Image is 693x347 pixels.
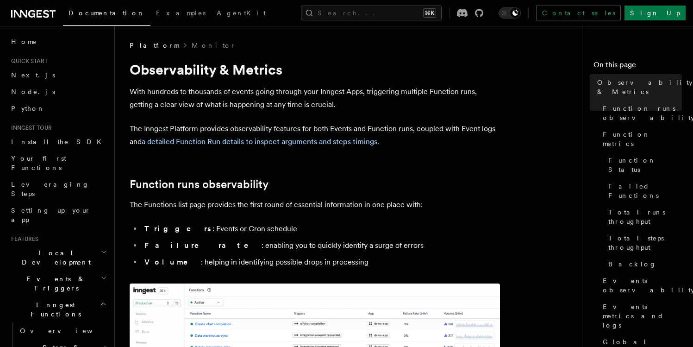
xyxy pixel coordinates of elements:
[7,83,109,100] a: Node.js
[144,241,262,250] strong: Failure rate
[142,137,377,146] a: a detailed Function Run details to inspect arguments and steps timings
[7,245,109,271] button: Local Development
[605,178,682,204] a: Failed Functions
[211,3,271,25] a: AgentKit
[11,207,91,223] span: Setting up your app
[11,155,66,171] span: Your first Functions
[130,122,500,148] p: The Inngest Platform provides observability features for both Events and Function runs, coupled w...
[7,176,109,202] a: Leveraging Steps
[69,9,145,17] span: Documentation
[605,152,682,178] a: Function Status
[7,124,52,132] span: Inngest tour
[7,235,38,243] span: Features
[192,41,236,50] a: Monitor
[7,297,109,322] button: Inngest Functions
[7,248,101,267] span: Local Development
[301,6,442,20] button: Search...⌘K
[11,181,89,197] span: Leveraging Steps
[599,126,682,152] a: Function metrics
[142,239,500,252] li: : enabling you to quickly identify a surge of errors
[130,198,500,211] p: The Functions list page provides the first round of essential information in one place with:
[423,8,436,18] kbd: ⌘K
[7,150,109,176] a: Your first Functions
[599,100,682,126] a: Function runs observability
[599,298,682,334] a: Events metrics and logs
[11,88,55,95] span: Node.js
[7,271,109,297] button: Events & Triggers
[7,57,48,65] span: Quick start
[11,37,37,46] span: Home
[11,105,45,112] span: Python
[130,61,500,78] h1: Observability & Metrics
[142,222,500,235] li: : Events or Cron schedule
[7,100,109,117] a: Python
[11,138,107,145] span: Install the SDK
[608,156,682,174] span: Function Status
[11,71,55,79] span: Next.js
[608,182,682,200] span: Failed Functions
[7,33,109,50] a: Home
[144,258,201,266] strong: Volume
[608,259,656,269] span: Backlog
[593,74,682,100] a: Observability & Metrics
[608,208,682,226] span: Total runs throughput
[599,272,682,298] a: Events observability
[605,230,682,256] a: Total steps throughput
[7,67,109,83] a: Next.js
[150,3,211,25] a: Examples
[63,3,150,26] a: Documentation
[593,59,682,74] h4: On this page
[605,204,682,230] a: Total runs throughput
[144,224,212,233] strong: Triggers
[7,133,109,150] a: Install the SDK
[499,7,521,19] button: Toggle dark mode
[7,274,101,293] span: Events & Triggers
[156,9,206,17] span: Examples
[603,302,682,330] span: Events metrics and logs
[20,327,115,334] span: Overview
[130,41,179,50] span: Platform
[605,256,682,272] a: Backlog
[624,6,686,20] a: Sign Up
[130,178,268,191] a: Function runs observability
[16,322,109,339] a: Overview
[142,256,500,269] li: : helping in identifying possible drops in processing
[536,6,621,20] a: Contact sales
[597,78,693,96] span: Observability & Metrics
[130,85,500,111] p: With hundreds to thousands of events going through your Inngest Apps, triggering multiple Functio...
[217,9,266,17] span: AgentKit
[7,300,100,319] span: Inngest Functions
[608,233,682,252] span: Total steps throughput
[603,130,682,148] span: Function metrics
[7,202,109,228] a: Setting up your app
